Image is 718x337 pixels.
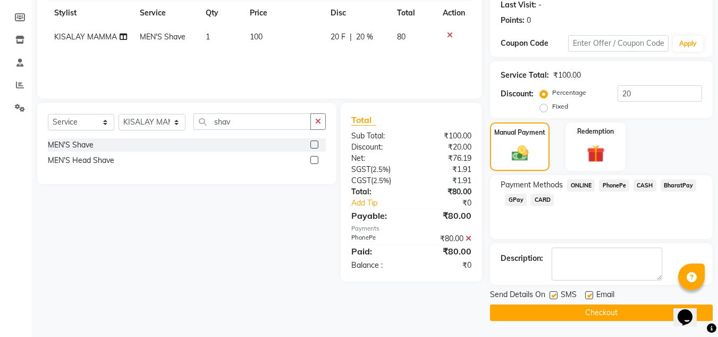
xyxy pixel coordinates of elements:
span: Send Details On [490,289,545,302]
div: Discount: [501,88,534,100]
span: CGST [351,176,371,185]
input: Search or Scan [193,113,311,130]
div: ( ) [343,175,411,186]
span: 20 % [356,31,373,43]
span: 2.5% [373,165,388,174]
span: KISALAY MAMMA [54,32,117,42]
th: Price [243,1,324,25]
span: Email [596,289,614,302]
span: 100 [250,32,263,42]
span: SMS [561,289,577,302]
span: PhonePe [599,179,629,192]
div: ₹20.00 [411,142,479,153]
div: Discount: [343,142,411,153]
div: MEN'S Head Shave [48,155,114,166]
span: ONLINE [567,179,595,192]
div: Total: [343,186,411,198]
label: Percentage [552,88,586,97]
img: _cash.svg [506,144,534,163]
a: Add Tip [343,198,423,209]
label: Manual Payment [494,128,545,137]
div: ₹80.00 [411,233,479,244]
th: Qty [199,1,243,25]
div: Net: [343,153,411,164]
div: ₹0 [423,198,480,209]
th: Stylist [48,1,133,25]
div: ₹76.19 [411,153,479,164]
span: MEN'S Shave [140,32,185,42]
div: Sub Total: [343,130,411,142]
img: _gift.svg [581,143,610,165]
span: SGST [351,165,370,174]
div: ₹0 [411,260,479,271]
span: 1 [206,32,210,42]
button: Apply [673,36,703,52]
div: ₹1.91 [411,175,479,186]
span: 2.5% [373,176,389,185]
div: Service Total: [501,70,549,81]
div: ₹80.00 [411,245,479,258]
div: Coupon Code [501,38,568,49]
div: Payable: [343,209,411,222]
div: ( ) [343,164,411,175]
div: PhonePe [343,233,411,244]
div: ₹1.91 [411,164,479,175]
div: Description: [501,253,543,264]
div: ₹100.00 [411,130,479,142]
div: 0 [527,15,531,26]
th: Action [436,1,471,25]
div: Points: [501,15,525,26]
th: Service [133,1,199,25]
div: Balance : [343,260,411,271]
span: BharatPay [661,179,697,192]
span: | [350,31,352,43]
span: CASH [633,179,656,192]
span: 20 F [331,31,345,43]
div: Paid: [343,245,411,258]
span: CARD [531,194,554,206]
iframe: chat widget [673,294,707,326]
div: ₹80.00 [411,209,479,222]
th: Disc [324,1,391,25]
span: GPay [505,194,527,206]
span: Total [351,114,376,126]
div: Payments [351,224,471,233]
label: Fixed [552,102,568,111]
button: Checkout [490,305,713,321]
div: ₹80.00 [411,186,479,198]
div: MEN'S Shave [48,139,94,151]
span: Payment Methods [501,179,563,191]
input: Enter Offer / Coupon Code [568,35,669,52]
div: ₹100.00 [553,70,581,81]
label: Redemption [577,127,614,136]
span: 80 [397,32,406,42]
th: Total [391,1,436,25]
